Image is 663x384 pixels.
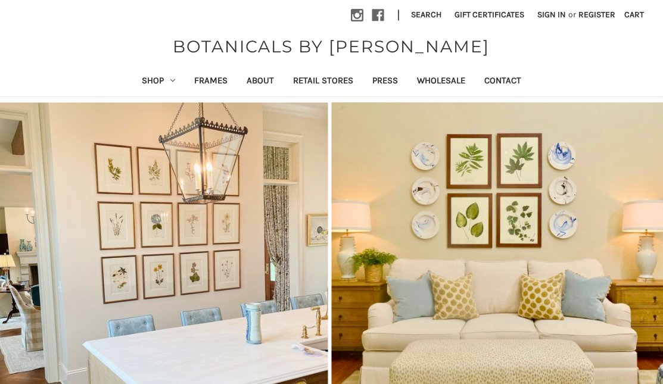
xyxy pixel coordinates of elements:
a: Retail Stores [284,67,363,96]
span: or [567,8,577,21]
a: About [237,67,284,96]
a: Shop [132,67,185,96]
a: Press [363,67,407,96]
a: Contact [475,67,531,96]
a: BOTANICALS BY [PERSON_NAME] [167,34,496,59]
a: Wholesale [407,67,475,96]
span: Cart [624,10,644,20]
li: | [393,6,404,25]
a: Frames [185,67,237,96]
